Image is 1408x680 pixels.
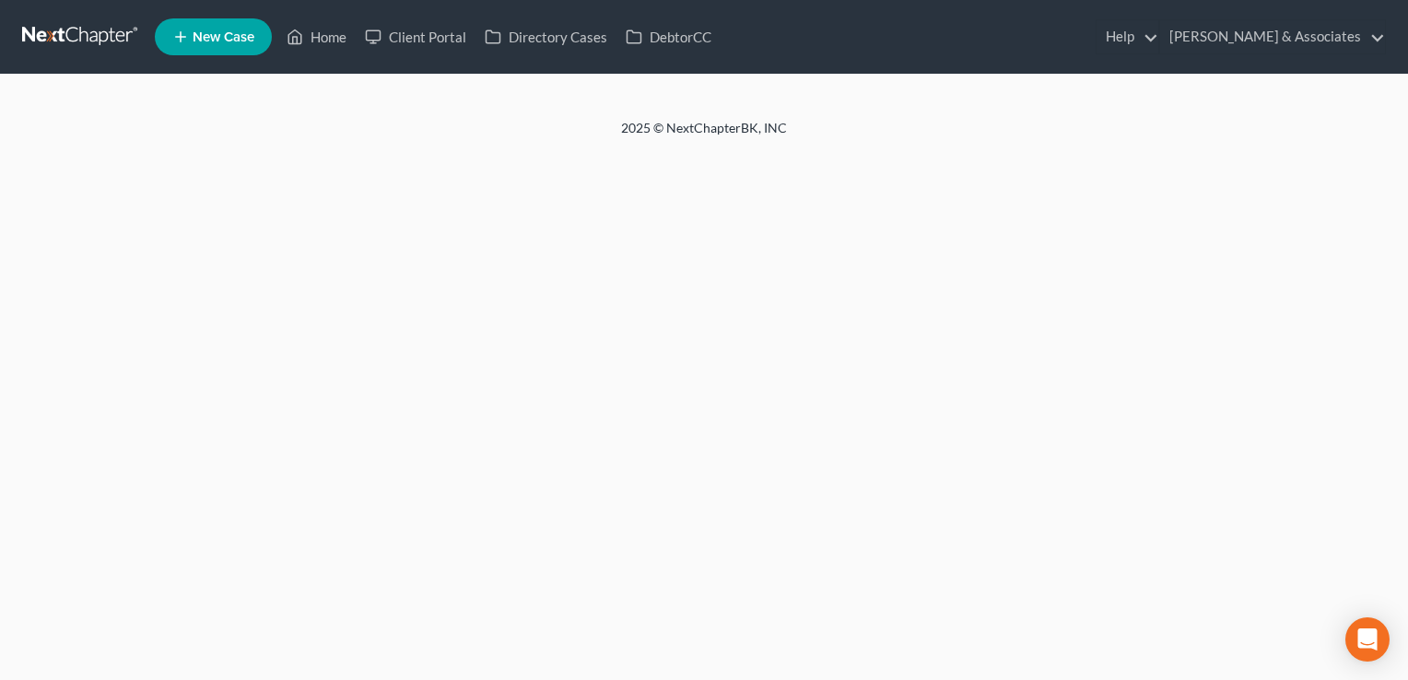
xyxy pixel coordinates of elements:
a: [PERSON_NAME] & Associates [1160,20,1385,53]
a: Directory Cases [475,20,616,53]
a: DebtorCC [616,20,721,53]
a: Help [1097,20,1158,53]
new-legal-case-button: New Case [155,18,272,55]
a: Home [277,20,356,53]
div: 2025 © NextChapterBK, INC [179,119,1229,152]
a: Client Portal [356,20,475,53]
div: Open Intercom Messenger [1345,617,1390,662]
